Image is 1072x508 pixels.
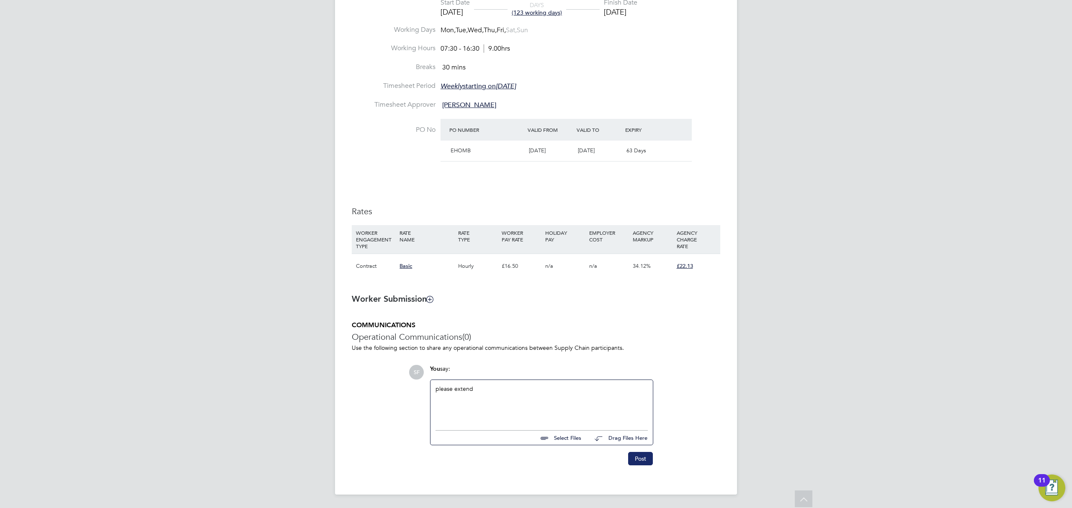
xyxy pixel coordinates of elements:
[497,26,506,34] span: Fri,
[578,147,595,154] span: [DATE]
[352,100,435,109] label: Timesheet Approver
[352,294,433,304] b: Worker Submission
[545,262,553,269] span: n/a
[506,26,517,34] span: Sat,
[352,26,435,34] label: Working Days
[462,331,471,342] span: (0)
[441,7,470,17] div: [DATE]
[1038,480,1046,491] div: 11
[354,254,397,278] div: Contract
[352,126,435,134] label: PO No
[397,225,456,247] div: RATE NAME
[675,225,718,254] div: AGENCY CHARGE RATE
[441,82,463,90] em: Weekly
[633,262,651,269] span: 34.12%
[484,44,510,53] span: 9.00hrs
[496,82,516,90] em: [DATE]
[442,63,466,72] span: 30 mins
[441,26,456,34] span: Mon,
[575,122,624,137] div: Valid To
[352,206,720,217] h3: Rates
[589,262,597,269] span: n/a
[456,26,468,34] span: Tue,
[352,331,720,342] h3: Operational Communications
[587,225,631,247] div: EMPLOYER COST
[352,321,720,330] h5: COMMUNICATIONS
[451,147,471,154] span: EHOMB
[626,147,646,154] span: 63 Days
[352,82,435,90] label: Timesheet Period
[435,385,648,421] div: please extend
[631,225,674,247] div: AGENCY MARKUP
[604,7,637,17] div: [DATE]
[409,365,424,380] span: SF
[529,147,546,154] span: [DATE]
[441,44,510,53] div: 07:30 - 16:30
[512,9,562,16] span: (123 working days)
[354,225,397,254] div: WORKER ENGAGEMENT TYPE
[543,225,587,247] div: HOLIDAY PAY
[500,254,543,278] div: £16.50
[352,63,435,72] label: Breaks
[468,26,484,34] span: Wed,
[1038,475,1065,501] button: Open Resource Center, 11 new notifications
[447,122,526,137] div: PO Number
[442,101,496,109] span: [PERSON_NAME]
[456,225,500,247] div: RATE TYPE
[352,344,720,351] p: Use the following section to share any operational communications between Supply Chain participants.
[526,122,575,137] div: Valid From
[623,122,672,137] div: Expiry
[399,262,412,269] span: Basic
[456,254,500,278] div: Hourly
[484,26,497,34] span: Thu,
[352,44,435,53] label: Working Hours
[500,225,543,247] div: WORKER PAY RATE
[628,452,653,465] button: Post
[677,262,693,269] span: £22.13
[517,26,528,34] span: Sun
[430,365,440,372] span: You
[508,1,566,16] div: DAYS
[430,365,653,380] div: say:
[588,429,648,447] button: Drag Files Here
[441,82,516,90] span: starting on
